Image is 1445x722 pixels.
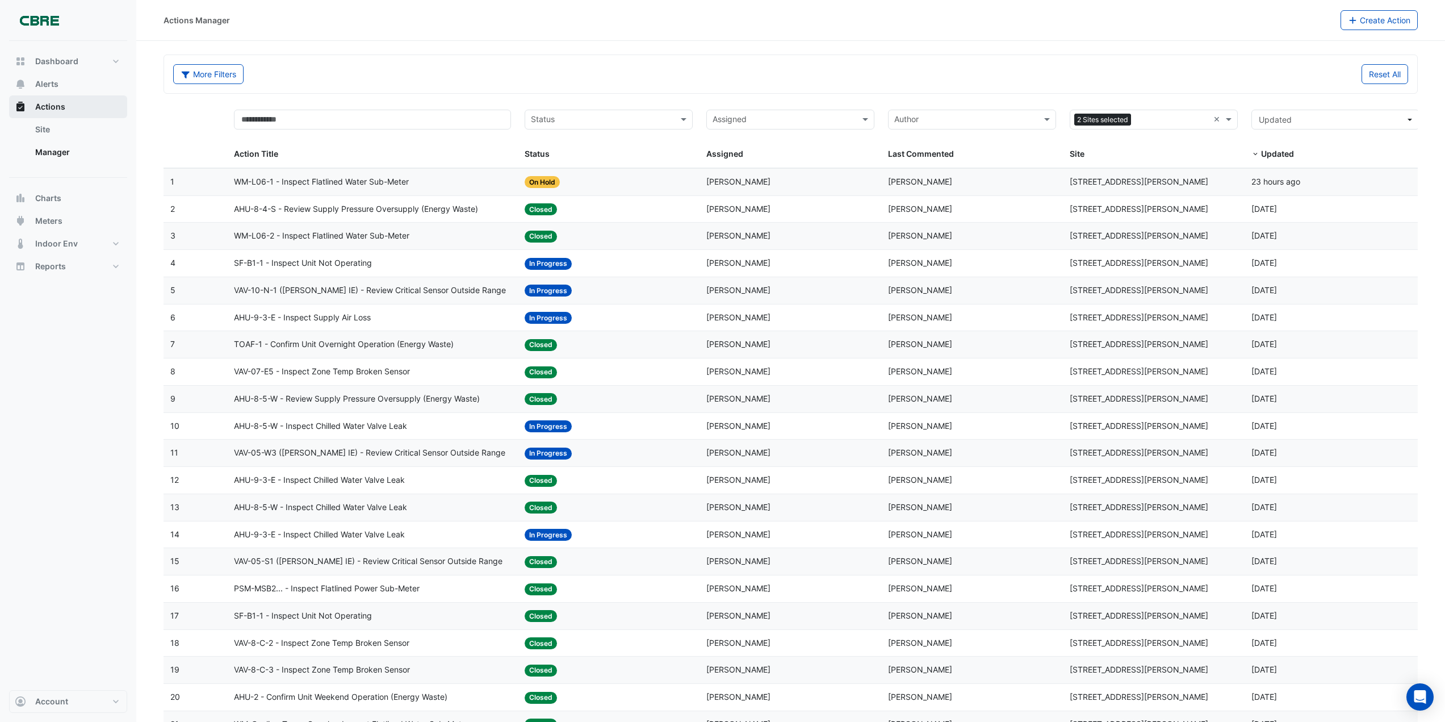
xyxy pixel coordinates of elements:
span: [STREET_ADDRESS][PERSON_NAME] [1070,258,1208,268]
span: [STREET_ADDRESS][PERSON_NAME] [1070,285,1208,295]
span: 2025-08-13T09:40:21.799 [1251,366,1277,376]
span: 6 [170,312,175,322]
span: On Hold [525,176,560,188]
span: 17 [170,611,179,620]
span: [PERSON_NAME] [888,312,952,322]
span: [PERSON_NAME] [706,285,770,295]
span: Closed [525,339,557,351]
span: [STREET_ADDRESS][PERSON_NAME] [1070,366,1208,376]
button: Create Action [1341,10,1418,30]
span: [PERSON_NAME] [706,258,770,268]
button: Account [9,690,127,713]
span: [PERSON_NAME] [888,529,952,539]
span: 2025-07-25T10:45:43.007 [1251,583,1277,593]
span: 15 [170,556,179,566]
span: [PERSON_NAME] [888,502,952,512]
span: 2025-07-22T11:39:36.848 [1251,638,1277,648]
span: 2025-09-23T10:05:40.297 [1251,177,1300,186]
span: AHU-8-4-S - Review Supply Pressure Oversupply (Energy Waste) [234,203,478,216]
span: Closed [525,610,557,622]
span: Closed [525,203,557,215]
span: VAV-10-N-1 ([PERSON_NAME] IE) - Review Critical Sensor Outside Range [234,284,506,297]
span: 2 [170,204,175,214]
span: 2025-08-26T13:19:56.180 [1251,258,1277,268]
button: Dashboard [9,50,127,73]
span: Actions [35,101,65,112]
div: Actions [9,118,127,168]
span: [PERSON_NAME] [706,312,770,322]
span: [PERSON_NAME] [706,231,770,240]
a: Manager [26,141,127,164]
span: [PERSON_NAME] [888,177,952,186]
span: 16 [170,583,179,593]
span: AHU-8-5-W - Inspect Chilled Water Valve Leak [234,501,407,514]
span: [STREET_ADDRESS][PERSON_NAME] [1070,611,1208,620]
button: More Filters [173,64,244,84]
div: Open Intercom Messenger [1406,683,1434,711]
span: Alerts [35,78,58,90]
span: [PERSON_NAME] [706,475,770,485]
span: [PERSON_NAME] [706,339,770,349]
span: In Progress [525,529,572,541]
app-icon: Actions [15,101,26,112]
app-icon: Indoor Env [15,238,26,249]
span: [STREET_ADDRESS][PERSON_NAME] [1070,556,1208,566]
span: VAV-8-C-2 - Inspect Zone Temp Broken Sensor [234,637,409,650]
span: [STREET_ADDRESS][PERSON_NAME] [1070,692,1208,702]
span: 2025-07-25T10:56:28.792 [1251,502,1277,512]
span: Status [525,149,550,158]
span: [PERSON_NAME] [706,529,770,539]
img: Company Logo [14,9,65,32]
span: 2025-07-25T10:56:43.697 [1251,475,1277,485]
span: 4 [170,258,175,268]
span: 7 [170,339,175,349]
span: [PERSON_NAME] [888,556,952,566]
span: [PERSON_NAME] [888,611,952,620]
span: In Progress [525,285,572,297]
span: [PERSON_NAME] [888,285,952,295]
span: [STREET_ADDRESS][PERSON_NAME] [1070,339,1208,349]
span: [STREET_ADDRESS][PERSON_NAME] [1070,529,1208,539]
span: 10 [170,421,179,431]
span: [PERSON_NAME] [706,421,770,431]
span: 12 [170,475,179,485]
span: Closed [525,637,557,649]
span: Closed [525,692,557,704]
span: [PERSON_NAME] [706,665,770,674]
button: Alerts [9,73,127,95]
div: Actions Manager [164,14,230,26]
span: [PERSON_NAME] [888,638,952,648]
span: 2 Sites selected [1074,114,1131,126]
span: AHU-8-5-W - Inspect Chilled Water Valve Leak [234,420,407,433]
span: 2025-07-25T10:54:50.995 [1251,529,1277,539]
span: [PERSON_NAME] [888,665,952,674]
span: [STREET_ADDRESS][PERSON_NAME] [1070,394,1208,403]
span: PSM-MSB2... - Inspect Flatlined Power Sub-Meter [234,582,420,595]
span: 8 [170,366,175,376]
a: Site [26,118,127,141]
app-icon: Reports [15,261,26,272]
span: 2025-08-13T08:14:24.017 [1251,394,1277,403]
span: Assigned [706,149,743,158]
span: Reports [35,261,66,272]
span: [PERSON_NAME] [888,231,952,240]
span: AHU-2 - Confirm Unit Weekend Operation (Energy Waste) [234,691,447,704]
span: 11 [170,448,178,457]
span: [PERSON_NAME] [706,583,770,593]
span: Account [35,696,68,707]
span: 20 [170,692,180,702]
span: [STREET_ADDRESS][PERSON_NAME] [1070,177,1208,186]
app-icon: Alerts [15,78,26,90]
span: Charts [35,193,61,204]
span: Closed [525,475,557,487]
span: Closed [525,502,557,514]
span: VAV-07-E5 - Inspect Zone Temp Broken Sensor [234,365,410,378]
button: Reset All [1362,64,1408,84]
span: Site [1070,149,1084,158]
span: AHU-9-3-E - Inspect Supply Air Loss [234,311,371,324]
span: [PERSON_NAME] [888,339,952,349]
span: [PERSON_NAME] [706,692,770,702]
span: VAV-8-C-3 - Inspect Zone Temp Broken Sensor [234,663,410,677]
span: [STREET_ADDRESS][PERSON_NAME] [1070,638,1208,648]
app-icon: Meters [15,215,26,227]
